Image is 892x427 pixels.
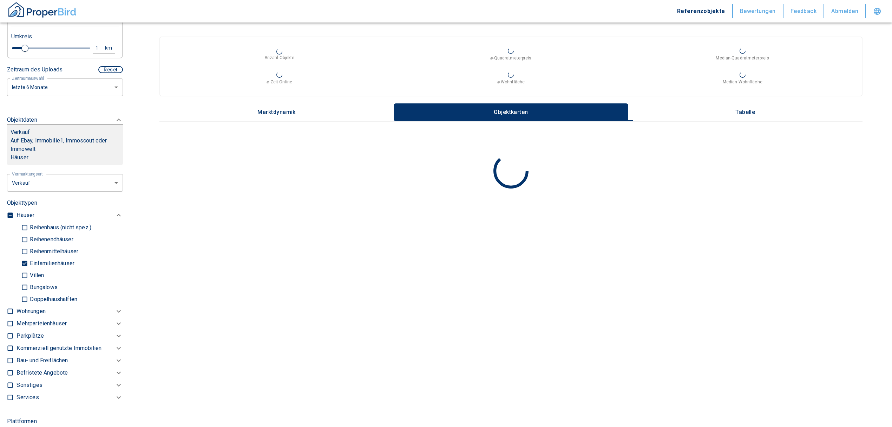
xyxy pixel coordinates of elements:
button: Referenzobjekte [670,4,733,18]
div: Wohnungen [17,305,123,318]
p: Doppelhaushälften [28,297,77,302]
p: Reihenmittelhäuser [28,249,78,254]
p: Objektkarten [493,109,529,115]
p: Kommerziell genutzte Immobilien [17,344,101,352]
div: ObjektdatenVerkaufAuf Ebay, Immobilie1, Immoscout oder ImmoweltHäuser [7,109,123,172]
p: Services [17,393,39,402]
p: Auf Ebay, Immobilie1, Immoscout oder Immowelt [11,136,119,153]
button: Reset [98,66,123,73]
p: Reihenendhäuser [28,237,73,242]
div: km [107,44,113,52]
div: Kommerziell genutzte Immobilien [17,342,123,355]
button: Feedback [783,4,825,18]
p: Zeitraum des Uploads [7,65,63,74]
div: Häuser [17,209,123,222]
button: Abmelden [824,4,866,18]
p: Tabelle [728,109,763,115]
p: Häuser [17,211,34,219]
p: Bau- und Freiflächen [17,356,68,365]
p: Villen [28,273,44,278]
p: Median-Wohnfläche [723,79,762,85]
button: ProperBird Logo and Home Button [7,1,77,21]
p: Reihenhaus (nicht spez.) [28,225,91,230]
p: ⌀-Zeit Online [267,79,292,85]
p: Verkauf [11,128,30,136]
p: Plattformen [7,417,37,426]
div: Parkplätze [17,330,123,342]
div: letzte 6 Monate [7,173,123,192]
div: Bau- und Freiflächen [17,355,123,367]
div: Befristete Angebote [17,367,123,379]
p: Umkreis [11,32,32,41]
p: Mehrparteienhäuser [17,319,67,328]
p: ⌀-Quadratmeterpreis [490,55,531,61]
div: Sonstiges [17,379,123,391]
button: 1km [93,43,115,53]
p: Wohnungen [17,307,45,316]
img: ProperBird Logo and Home Button [7,1,77,19]
p: Einfamilienhäuser [28,261,74,266]
div: letzte 6 Monate [7,78,123,96]
div: 1 [94,44,107,52]
p: Sonstiges [17,381,42,389]
p: Bungalows [28,285,57,290]
div: wrapped label tabs example [159,103,863,121]
p: Objektdaten [7,116,37,124]
p: Median-Quadratmeterpreis [716,55,769,61]
p: Objekttypen [7,199,123,207]
p: Befristete Angebote [17,369,68,377]
p: Anzahl Objekte [264,55,295,61]
p: Parkplätze [17,332,44,340]
p: ⌀-Wohnfläche [497,79,525,85]
p: Marktdynamik [257,109,296,115]
button: Bewertungen [733,4,783,18]
div: Mehrparteienhäuser [17,318,123,330]
p: Häuser [11,153,119,162]
div: Services [17,391,123,404]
